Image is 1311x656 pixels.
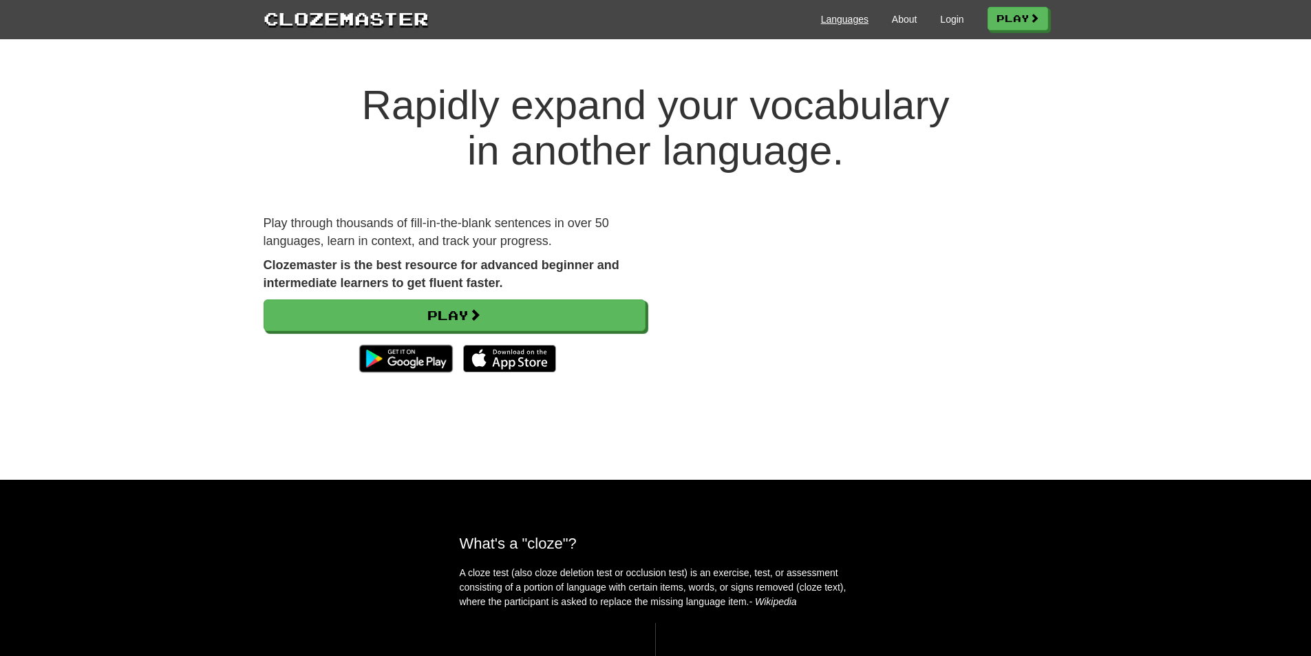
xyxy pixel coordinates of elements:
a: Play [264,299,646,331]
strong: Clozemaster is the best resource for advanced beginner and intermediate learners to get fluent fa... [264,258,619,290]
em: - Wikipedia [749,596,797,607]
h2: What's a "cloze"? [460,535,852,552]
a: Languages [821,12,868,26]
a: Play [988,7,1048,30]
img: Download_on_the_App_Store_Badge_US-UK_135x40-25178aeef6eb6b83b96f5f2d004eda3bffbb37122de64afbaef7... [463,345,556,372]
a: Clozemaster [264,6,429,31]
p: A cloze test (also cloze deletion test or occlusion test) is an exercise, test, or assessment con... [460,566,852,609]
a: Login [940,12,963,26]
a: About [892,12,917,26]
p: Play through thousands of fill-in-the-blank sentences in over 50 languages, learn in context, and... [264,215,646,250]
img: Get it on Google Play [352,338,459,379]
